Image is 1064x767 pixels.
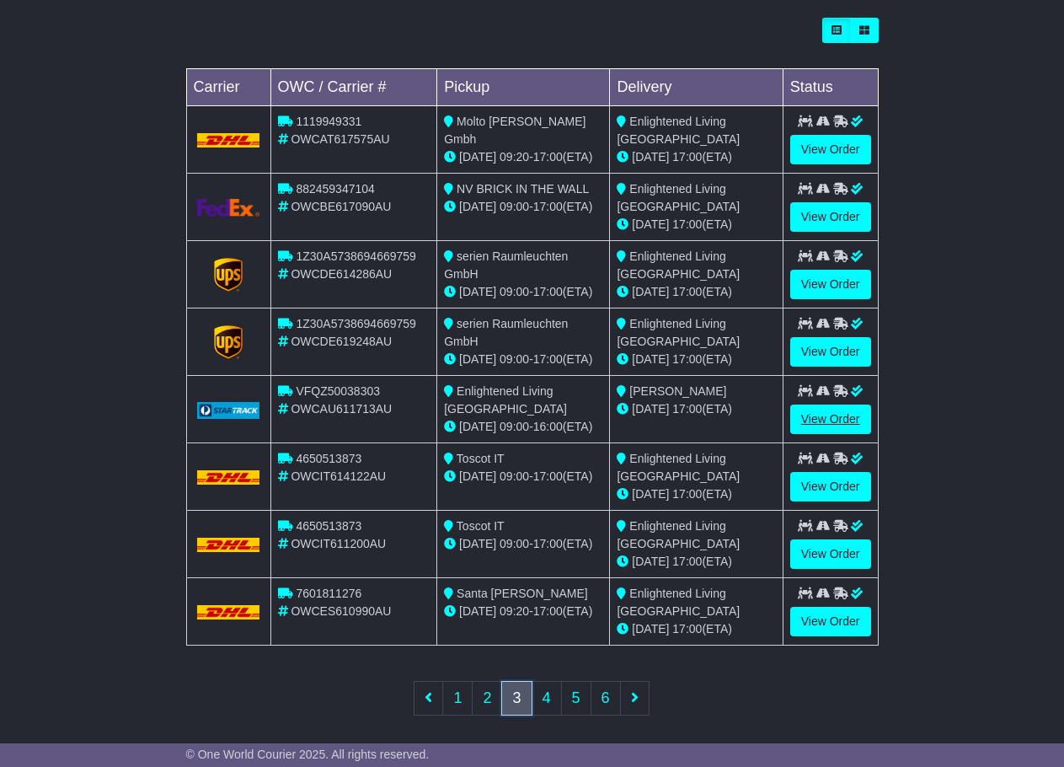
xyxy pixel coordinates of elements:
[617,115,740,146] span: Enlightened Living [GEOGRAPHIC_DATA]
[444,148,602,166] div: - (ETA)
[457,587,588,600] span: Santa [PERSON_NAME]
[296,115,361,128] span: 1119949331
[617,148,775,166] div: (ETA)
[617,553,775,571] div: (ETA)
[790,135,871,164] a: View Order
[197,402,260,419] img: GetCarrierServiceLogo
[442,681,473,716] a: 1
[291,132,389,146] span: OWCAT617575AU
[459,469,496,483] span: [DATE]
[459,420,496,433] span: [DATE]
[500,469,529,483] span: 09:00
[296,317,415,330] span: 1Z30A5738694669759
[291,200,391,213] span: OWCBE617090AU
[672,285,702,298] span: 17:00
[632,487,669,501] span: [DATE]
[444,283,602,301] div: - (ETA)
[790,405,871,434] a: View Order
[591,681,621,716] a: 6
[296,182,374,196] span: 882459347104
[672,217,702,231] span: 17:00
[457,452,505,465] span: Toscot IT
[501,681,532,716] a: 3
[617,400,775,418] div: (ETA)
[790,337,871,367] a: View Order
[533,420,563,433] span: 16:00
[532,681,562,716] a: 4
[459,150,496,164] span: [DATE]
[672,150,702,164] span: 17:00
[296,519,361,533] span: 4650513873
[500,150,529,164] span: 09:20
[790,472,871,501] a: View Order
[214,258,243,292] img: GetCarrierServiceLogo
[533,604,563,618] span: 17:00
[672,555,702,568] span: 17:00
[186,748,430,761] span: © One World Courier 2025. All rights reserved.
[783,69,878,106] td: Status
[672,622,702,636] span: 17:00
[632,285,669,298] span: [DATE]
[617,216,775,233] div: (ETA)
[617,620,775,638] div: (ETA)
[296,452,361,465] span: 4650513873
[617,317,740,348] span: Enlightened Living [GEOGRAPHIC_DATA]
[533,537,563,550] span: 17:00
[197,470,260,484] img: DHL.png
[632,150,669,164] span: [DATE]
[296,587,361,600] span: 7601811276
[790,607,871,636] a: View Order
[500,604,529,618] span: 09:20
[270,69,437,106] td: OWC / Carrier #
[617,452,740,483] span: Enlightened Living [GEOGRAPHIC_DATA]
[444,535,602,553] div: - (ETA)
[672,402,702,416] span: 17:00
[500,420,529,433] span: 09:00
[444,603,602,620] div: - (ETA)
[610,69,783,106] td: Delivery
[291,469,386,483] span: OWCIT614122AU
[444,317,568,348] span: serien Raumleuchten GmbH
[632,352,669,366] span: [DATE]
[617,351,775,368] div: (ETA)
[629,384,726,398] span: [PERSON_NAME]
[444,198,602,216] div: - (ETA)
[186,69,270,106] td: Carrier
[291,402,392,416] span: OWCAU611713AU
[444,249,568,281] span: serien Raumleuchten GmbH
[672,352,702,366] span: 17:00
[291,335,392,348] span: OWCDE619248AU
[197,199,260,217] img: GetCarrierServiceLogo
[617,283,775,301] div: (ETA)
[500,537,529,550] span: 09:00
[197,133,260,147] img: DHL.png
[291,537,386,550] span: OWCIT611200AU
[444,351,602,368] div: - (ETA)
[457,519,505,533] span: Toscot IT
[444,384,567,416] span: Enlightened Living [GEOGRAPHIC_DATA]
[459,604,496,618] span: [DATE]
[790,539,871,569] a: View Order
[444,115,585,146] span: Molto [PERSON_NAME] Gmbh
[632,622,669,636] span: [DATE]
[197,538,260,551] img: DHL.png
[500,200,529,213] span: 09:00
[632,217,669,231] span: [DATE]
[617,182,740,213] span: Enlightened Living [GEOGRAPHIC_DATA]
[291,267,392,281] span: OWCDE614286AU
[437,69,610,106] td: Pickup
[296,249,415,263] span: 1Z30A5738694669759
[444,418,602,436] div: - (ETA)
[459,285,496,298] span: [DATE]
[617,519,740,550] span: Enlightened Living [GEOGRAPHIC_DATA]
[790,270,871,299] a: View Order
[533,352,563,366] span: 17:00
[632,402,669,416] span: [DATE]
[472,681,502,716] a: 2
[214,325,243,359] img: GetCarrierServiceLogo
[632,555,669,568] span: [DATE]
[500,285,529,298] span: 09:00
[672,487,702,501] span: 17:00
[533,285,563,298] span: 17:00
[790,202,871,232] a: View Order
